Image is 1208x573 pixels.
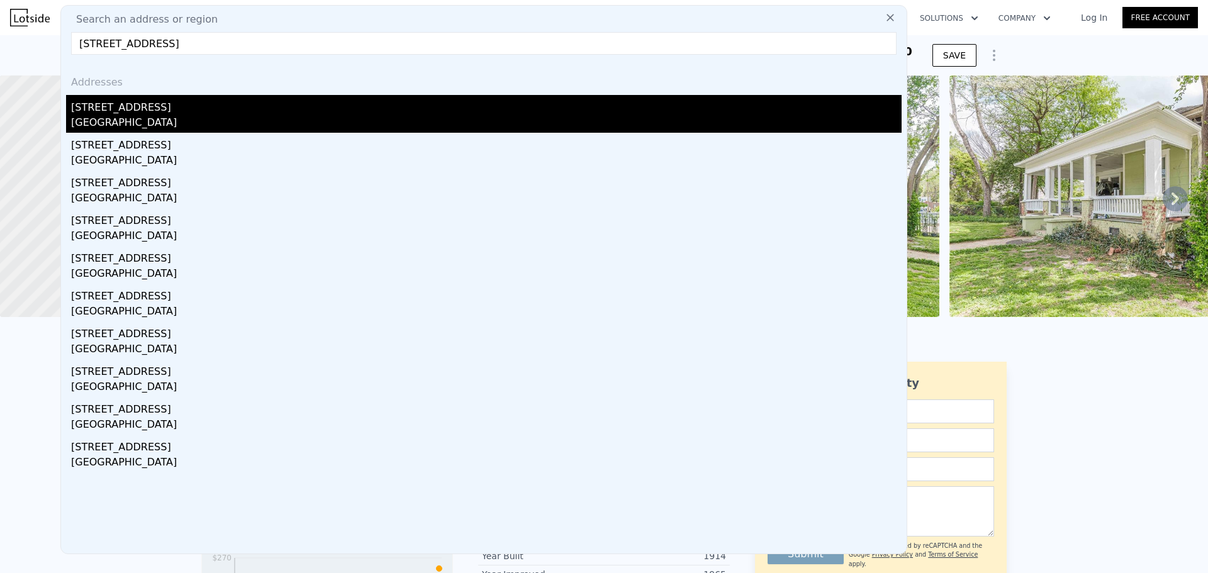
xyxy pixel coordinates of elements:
a: Log In [1066,11,1122,24]
div: [GEOGRAPHIC_DATA] [71,342,902,359]
div: [STREET_ADDRESS] [71,284,902,304]
div: [STREET_ADDRESS] [71,133,902,153]
div: [GEOGRAPHIC_DATA] [71,115,902,133]
div: Addresses [66,65,902,95]
tspan: $270 [212,554,232,562]
button: SAVE [932,44,976,67]
span: Search an address or region [66,12,218,27]
button: Show Options [981,43,1007,68]
div: [GEOGRAPHIC_DATA] [71,417,902,435]
button: Solutions [910,7,988,30]
div: [STREET_ADDRESS] [71,246,902,266]
div: [STREET_ADDRESS] [71,170,902,191]
div: 1914 [604,550,726,562]
a: Terms of Service [928,551,978,558]
div: [GEOGRAPHIC_DATA] [71,379,902,397]
img: Lotside [10,9,50,26]
div: [GEOGRAPHIC_DATA] [71,266,902,284]
div: [GEOGRAPHIC_DATA] [71,153,902,170]
input: Enter an address, city, region, neighborhood or zip code [71,32,897,55]
div: [GEOGRAPHIC_DATA] [71,455,902,472]
div: [GEOGRAPHIC_DATA] [71,228,902,246]
div: This site is protected by reCAPTCHA and the Google and apply. [849,542,994,569]
button: Submit [768,544,844,564]
div: [STREET_ADDRESS] [71,321,902,342]
div: Year Built [482,550,604,562]
div: [STREET_ADDRESS] [71,208,902,228]
a: Privacy Policy [872,551,913,558]
div: [STREET_ADDRESS] [71,359,902,379]
div: [STREET_ADDRESS] [71,95,902,115]
div: [STREET_ADDRESS] [71,397,902,417]
a: Free Account [1122,7,1198,28]
button: Company [988,7,1061,30]
div: [GEOGRAPHIC_DATA] [71,191,902,208]
div: [GEOGRAPHIC_DATA] [71,304,902,321]
div: [STREET_ADDRESS] [71,435,902,455]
